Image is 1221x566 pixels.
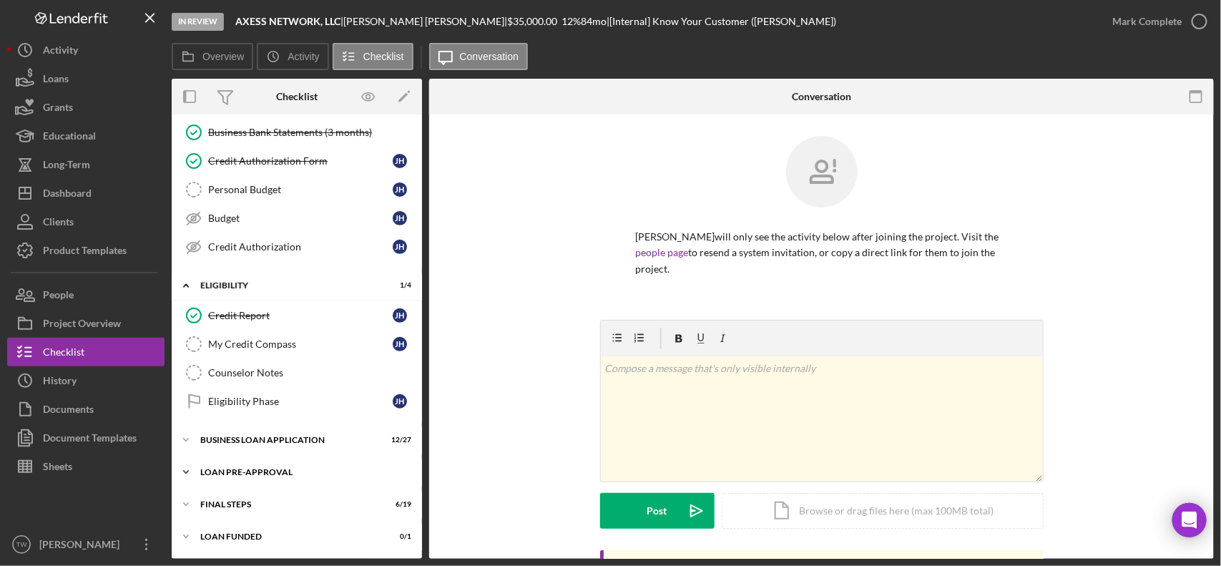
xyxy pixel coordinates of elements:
div: Loans [43,64,69,97]
label: Conversation [460,51,519,62]
div: Business Bank Statements (3 months) [208,127,414,138]
div: J H [393,308,407,323]
div: 84 mo [581,16,607,27]
button: Product Templates [7,236,165,265]
div: ELIGIBILITY [200,281,376,290]
button: Activity [7,36,165,64]
div: Mark Complete [1112,7,1182,36]
label: Checklist [363,51,404,62]
button: Activity [257,43,328,70]
text: TW [16,541,28,549]
div: Credit Authorization Form [208,155,393,167]
div: J H [393,240,407,254]
div: [PERSON_NAME] [36,530,129,562]
button: Post [600,493,715,529]
div: Post [647,493,667,529]
div: [PERSON_NAME] [PERSON_NAME] | [343,16,507,27]
div: | [Internal] Know Your Customer ([PERSON_NAME]) [607,16,836,27]
div: 12 / 27 [386,436,411,444]
div: 6 / 19 [386,500,411,509]
a: Personal BudgetJH [179,175,415,204]
button: Loans [7,64,165,93]
div: J H [393,154,407,168]
div: Clients [43,208,74,240]
button: Project Overview [7,309,165,338]
a: Credit ReportJH [179,301,415,330]
button: People [7,280,165,309]
b: AXESS NETWORK, LLC [235,15,340,27]
div: 1 / 4 [386,281,411,290]
div: Counselor Notes [208,367,414,379]
div: In Review [172,13,224,31]
div: Credit Report [208,310,393,321]
div: Conversation [792,91,851,102]
a: My Credit CompassJH [179,330,415,358]
div: BUSINESS LOAN APPLICATION [200,436,376,444]
a: Eligibility PhaseJH [179,387,415,416]
div: Documents [43,395,94,427]
div: History [43,366,77,399]
div: Grants [43,93,73,125]
div: J H [393,394,407,409]
div: Long-Term [43,150,90,182]
a: Credit Authorization FormJH [179,147,415,175]
div: Budget [208,213,393,224]
button: Clients [7,208,165,236]
a: people page [636,246,689,258]
a: Counselor Notes [179,358,415,387]
div: J H [393,211,407,225]
div: My Credit Compass [208,338,393,350]
button: Mark Complete [1098,7,1214,36]
button: Checklist [7,338,165,366]
div: LOAN PRE-APPROVAL [200,468,404,477]
div: Educational [43,122,96,154]
button: Educational [7,122,165,150]
div: $35,000.00 [507,16,562,27]
button: Documents [7,395,165,424]
button: Long-Term [7,150,165,179]
a: Business Bank Statements (3 months) [179,118,415,147]
button: Dashboard [7,179,165,208]
button: TW[PERSON_NAME] [7,530,165,559]
div: J H [393,182,407,197]
label: Overview [202,51,244,62]
button: Conversation [429,43,529,70]
div: Sheets [43,452,72,484]
div: Project Overview [43,309,121,341]
div: Document Templates [43,424,137,456]
div: Checklist [43,338,84,370]
div: 12 % [562,16,581,27]
div: Activity [43,36,78,68]
a: Document Templates [7,424,165,452]
label: Activity [288,51,319,62]
div: | [235,16,343,27]
button: Overview [172,43,253,70]
div: People [43,280,74,313]
a: BudgetJH [179,204,415,233]
div: J H [393,337,407,351]
div: Product Templates [43,236,127,268]
div: FINAL STEPS [200,500,376,509]
div: LOAN FUNDED [200,532,376,541]
div: Eligibility Phase [208,396,393,407]
div: Personal Budget [208,184,393,195]
div: Dashboard [43,179,92,211]
div: 0 / 1 [386,532,411,541]
button: Grants [7,93,165,122]
div: Checklist [276,91,318,102]
div: Open Intercom Messenger [1172,503,1207,537]
div: Credit Authorization [208,241,393,253]
button: Sheets [7,452,165,481]
button: History [7,366,165,395]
